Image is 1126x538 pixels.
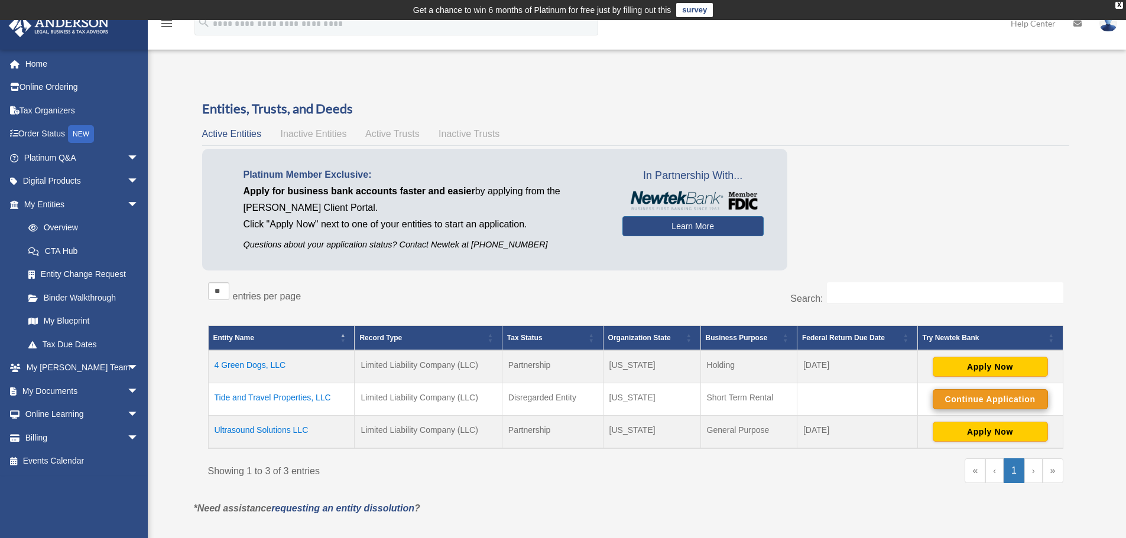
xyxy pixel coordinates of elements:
[933,389,1048,409] button: Continue Application
[700,416,797,449] td: General Purpose
[1043,458,1063,483] a: Last
[790,294,823,304] label: Search:
[194,503,420,513] em: *Need assistance ?
[355,416,502,449] td: Limited Liability Company (LLC)
[1099,15,1117,32] img: User Pic
[985,458,1004,483] a: Previous
[17,309,151,333] a: My Blueprint
[8,76,157,99] a: Online Ordering
[127,356,151,380] span: arrow_drop_down
[8,426,157,449] a: Billingarrow_drop_down
[700,350,797,383] td: Holding
[797,350,917,383] td: [DATE]
[271,503,414,513] a: requesting an entity dissolution
[628,191,758,210] img: NewtekBankLogoSM.png
[917,326,1063,351] th: Try Newtek Bank : Activate to sort
[700,383,797,416] td: Short Term Rental
[439,129,499,139] span: Inactive Trusts
[280,129,346,139] span: Inactive Entities
[127,146,151,170] span: arrow_drop_down
[502,416,603,449] td: Partnership
[355,326,502,351] th: Record Type: Activate to sort
[202,129,261,139] span: Active Entities
[502,326,603,351] th: Tax Status: Activate to sort
[127,426,151,450] span: arrow_drop_down
[197,16,210,29] i: search
[160,17,174,31] i: menu
[622,216,764,236] a: Learn More
[5,14,112,37] img: Anderson Advisors Platinum Portal
[507,334,543,342] span: Tax Status
[1024,458,1043,483] a: Next
[355,383,502,416] td: Limited Liability Company (LLC)
[8,379,157,403] a: My Documentsarrow_drop_down
[127,169,151,194] span: arrow_drop_down
[603,383,700,416] td: [US_STATE]
[502,350,603,383] td: Partnership
[208,326,355,351] th: Entity Name: Activate to invert sorting
[622,167,764,185] span: In Partnership With...
[208,383,355,416] td: Tide and Travel Properties, LLC
[706,334,768,342] span: Business Purpose
[933,422,1048,442] button: Apply Now
[359,334,402,342] span: Record Type
[933,357,1048,377] button: Apply Now
[244,186,475,196] span: Apply for business bank accounts faster and easier
[127,379,151,403] span: arrow_drop_down
[213,334,254,342] span: Entity Name
[208,458,627,480] div: Showing 1 to 3 of 3 entries
[208,416,355,449] td: Ultrasound Solutions LLC
[603,326,700,351] th: Organization State: Activate to sort
[160,21,174,31] a: menu
[8,146,157,169] a: Platinum Q&Aarrow_drop_down
[1115,2,1123,9] div: close
[603,416,700,449] td: [US_STATE]
[608,334,671,342] span: Organization State
[244,216,605,233] p: Click "Apply Now" next to one of your entities to start an application.
[700,326,797,351] th: Business Purpose: Activate to sort
[676,3,713,17] a: survey
[802,334,885,342] span: Federal Return Due Date
[502,383,603,416] td: Disregarded Entity
[17,263,151,286] a: Entity Change Request
[244,183,605,216] p: by applying from the [PERSON_NAME] Client Portal.
[965,458,985,483] a: First
[8,356,157,380] a: My [PERSON_NAME] Teamarrow_drop_down
[8,52,157,76] a: Home
[244,237,605,252] p: Questions about your application status? Contact Newtek at [PHONE_NUMBER]
[8,99,157,122] a: Tax Organizers
[17,239,151,263] a: CTA Hub
[8,193,151,216] a: My Entitiesarrow_drop_down
[8,403,157,426] a: Online Learningarrow_drop_down
[17,332,151,356] a: Tax Due Dates
[208,350,355,383] td: 4 Green Dogs, LLC
[413,3,671,17] div: Get a chance to win 6 months of Platinum for free just by filling out this
[797,416,917,449] td: [DATE]
[365,129,420,139] span: Active Trusts
[8,169,157,193] a: Digital Productsarrow_drop_down
[1004,458,1024,483] a: 1
[17,286,151,309] a: Binder Walkthrough
[8,449,157,473] a: Events Calendar
[797,326,917,351] th: Federal Return Due Date: Activate to sort
[923,331,1045,345] div: Try Newtek Bank
[17,216,145,240] a: Overview
[603,350,700,383] td: [US_STATE]
[244,167,605,183] p: Platinum Member Exclusive:
[127,193,151,217] span: arrow_drop_down
[8,122,157,146] a: Order StatusNEW
[127,403,151,427] span: arrow_drop_down
[68,125,94,143] div: NEW
[355,350,502,383] td: Limited Liability Company (LLC)
[233,291,301,301] label: entries per page
[202,100,1069,118] h3: Entities, Trusts, and Deeds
